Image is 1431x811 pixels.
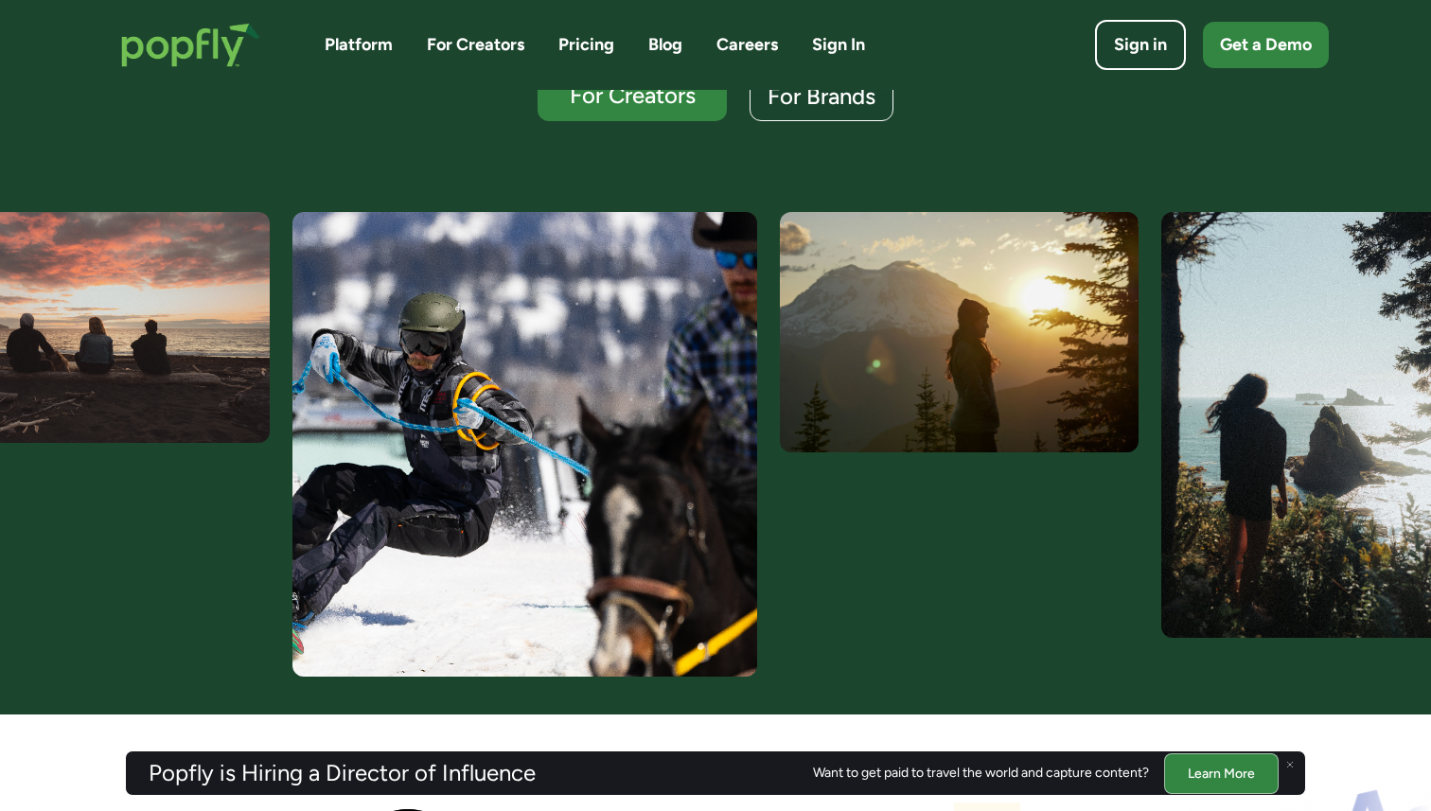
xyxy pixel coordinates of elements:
[812,33,865,57] a: Sign In
[555,83,710,107] div: For Creators
[325,33,393,57] a: Platform
[427,33,524,57] a: For Creators
[716,33,778,57] a: Careers
[102,4,279,86] a: home
[768,84,875,108] div: For Brands
[1220,33,1312,57] div: Get a Demo
[149,762,536,785] h3: Popfly is Hiring a Director of Influence
[1164,752,1279,793] a: Learn More
[1095,20,1186,70] a: Sign in
[1114,33,1167,57] div: Sign in
[1203,22,1329,68] a: Get a Demo
[558,33,614,57] a: Pricing
[750,70,893,121] a: For Brands
[648,33,682,57] a: Blog
[813,766,1149,781] div: Want to get paid to travel the world and capture content?
[538,70,727,121] a: For Creators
